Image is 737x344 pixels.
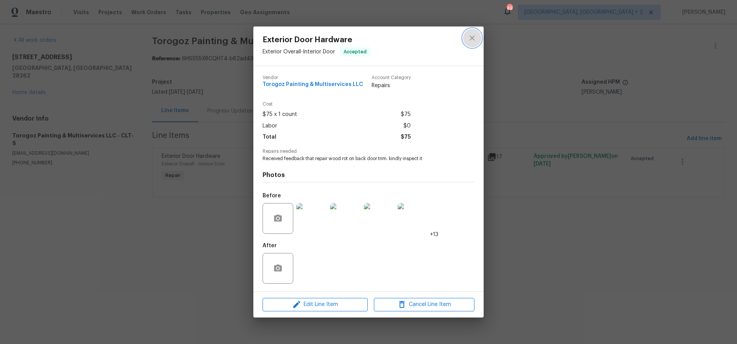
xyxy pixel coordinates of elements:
[430,231,438,238] span: +13
[403,121,411,132] span: $0
[263,102,411,107] span: Cost
[374,298,474,311] button: Cancel Line Item
[401,132,411,143] span: $75
[376,300,472,309] span: Cancel Line Item
[263,132,276,143] span: Total
[401,109,411,120] span: $75
[265,300,365,309] span: Edit Line Item
[263,49,335,55] span: Exterior Overall - Interior Door
[263,298,368,311] button: Edit Line Item
[263,82,363,88] span: Torogoz Painting & Multiservices LLC
[263,171,474,179] h4: Photos
[372,75,411,80] span: Account Category
[263,243,277,248] h5: After
[263,149,474,154] span: Repairs needed
[263,36,370,44] span: Exterior Door Hardware
[263,109,297,120] span: $75 x 1 count
[263,155,453,162] span: Received feedback that repair wood rot on back door trim. kindly inspect it
[507,5,512,12] div: 49
[340,48,370,56] span: Accepted
[263,121,277,132] span: Labor
[263,193,281,198] h5: Before
[263,75,363,80] span: Vendor
[372,82,411,89] span: Repairs
[463,29,481,47] button: close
